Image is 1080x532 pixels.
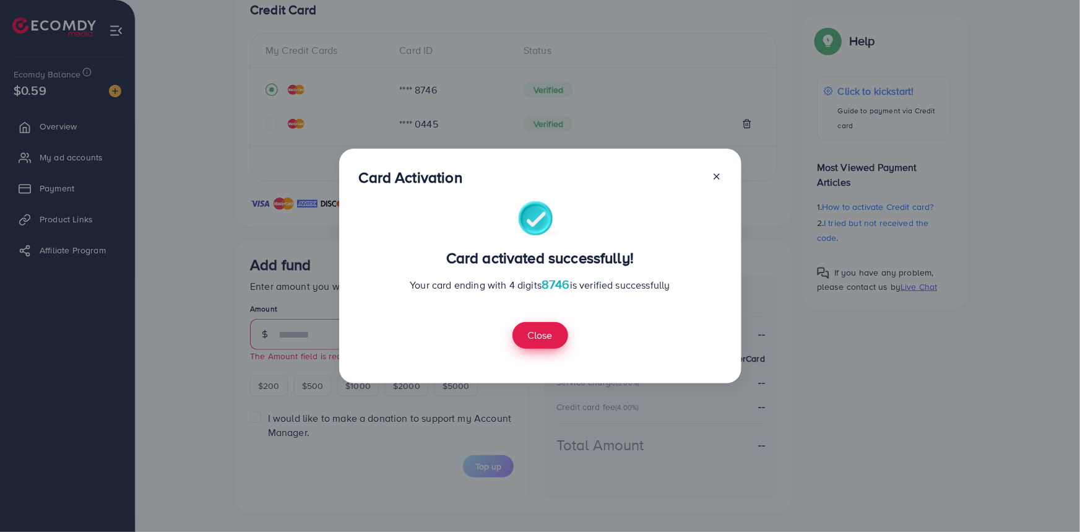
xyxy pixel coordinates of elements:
[359,168,462,186] h3: Card Activation
[359,249,722,267] h3: Card activated successfully!
[1027,476,1071,523] iframe: Chat
[359,277,722,292] p: Your card ending with 4 digits is verified successfully
[542,275,570,293] span: 8746
[512,322,568,349] button: Close
[518,201,562,239] img: success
